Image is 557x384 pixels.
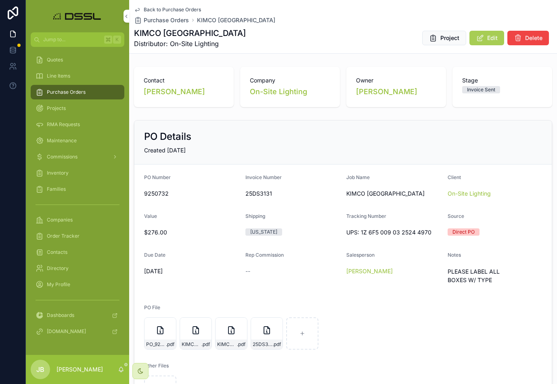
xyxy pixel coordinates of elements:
span: Distributor: On-Site Lighting [134,39,246,49]
span: Invoice Number [245,174,282,180]
span: Purchase Orders [144,16,189,24]
span: My Profile [47,281,70,288]
span: Value [144,213,157,219]
span: 25DS3131 [245,190,340,198]
a: Dashboards [31,308,124,323]
div: Direct PO [452,228,475,236]
span: [DOMAIN_NAME] [47,328,86,335]
span: Companies [47,217,73,223]
span: K [114,36,120,43]
a: Back to Purchase Orders [134,6,201,13]
span: Directory [47,265,69,272]
a: On-Site Lighting [448,190,491,198]
p: [PERSON_NAME] [57,365,103,373]
span: KIMCO-ARGYLE-VILLAGE-PACKING-SLIP [182,341,201,348]
a: [PERSON_NAME] [356,86,417,97]
span: Company [250,76,330,84]
span: Line Items [47,73,70,79]
span: .pdf [201,341,210,348]
span: Quotes [47,57,63,63]
a: Projects [31,101,124,116]
span: Families [47,186,66,192]
span: Source [448,213,464,219]
span: Salesperson [346,252,375,258]
span: Inventory [47,170,69,176]
a: Commissions [31,150,124,164]
span: -- [245,267,250,275]
span: Maintenance [47,137,77,144]
a: Maintenance [31,133,124,148]
span: Dashboards [47,312,74,319]
span: Other Files [144,363,169,369]
span: KIMCO-ARGYLE-VILLAGE---25DS3131 [217,341,237,348]
a: [PERSON_NAME] [144,86,205,97]
span: Order Tracker [47,233,80,239]
span: $276.00 [144,228,239,236]
a: Families [31,182,124,196]
div: [US_STATE] [250,228,277,236]
p: PLEASE LABEL ALL BOXES W/ TYPE [448,267,542,284]
span: .pdf [237,341,245,348]
a: KIMCO [GEOGRAPHIC_DATA] [197,16,275,24]
a: Companies [31,213,124,227]
span: PO_9250732_Disruptive-SSL [146,341,166,348]
a: Line Items [31,69,124,83]
a: [DOMAIN_NAME] [31,324,124,339]
span: UPS: 1Z 6F5 009 03 2524 4970 [346,228,441,236]
h2: PO Details [144,130,191,143]
span: Edit [487,34,498,42]
span: Tracking Number [346,213,386,219]
a: [PERSON_NAME] [346,267,393,275]
a: On-Site Lighting [250,86,307,97]
span: Owner [356,76,436,84]
img: App logo [51,10,105,23]
a: Purchase Orders [31,85,124,99]
span: RMA Requests [47,121,80,128]
button: Project [422,31,466,45]
a: Inventory [31,166,124,180]
span: Commissions [47,154,77,160]
span: JB [36,365,44,374]
button: Jump to...K [31,32,124,47]
div: Invoice Sent [467,86,495,93]
h1: KIMCO [GEOGRAPHIC_DATA] [134,27,246,39]
a: RMA Requests [31,117,124,132]
div: scrollable content [26,47,129,349]
span: Jump to... [43,36,101,43]
span: Purchase Orders [47,89,86,95]
button: Delete [507,31,549,45]
button: Edit [469,31,504,45]
a: Purchase Orders [134,16,189,24]
span: Back to Purchase Orders [144,6,201,13]
span: Contact [144,76,224,84]
span: PO Number [144,174,171,180]
span: Created [DATE] [144,147,186,154]
span: 9250732 [144,190,239,198]
span: [DATE] [144,267,239,275]
span: Stage [462,76,542,84]
span: Job Name [346,174,370,180]
span: PO File [144,304,160,310]
span: KIMCO [GEOGRAPHIC_DATA] [346,190,441,198]
span: Due Date [144,252,165,258]
a: Contacts [31,245,124,260]
span: Delete [525,34,542,42]
span: Shipping [245,213,265,219]
span: Projects [47,105,66,112]
span: 25DS3131-INVOICE [253,341,272,348]
span: Contacts [47,249,67,255]
a: Order Tracker [31,229,124,243]
span: .pdf [272,341,281,348]
span: Client [448,174,461,180]
a: Directory [31,261,124,276]
span: Notes [448,252,461,258]
span: Rep Commission [245,252,284,258]
a: Quotes [31,53,124,67]
span: .pdf [166,341,174,348]
span: Project [440,34,459,42]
